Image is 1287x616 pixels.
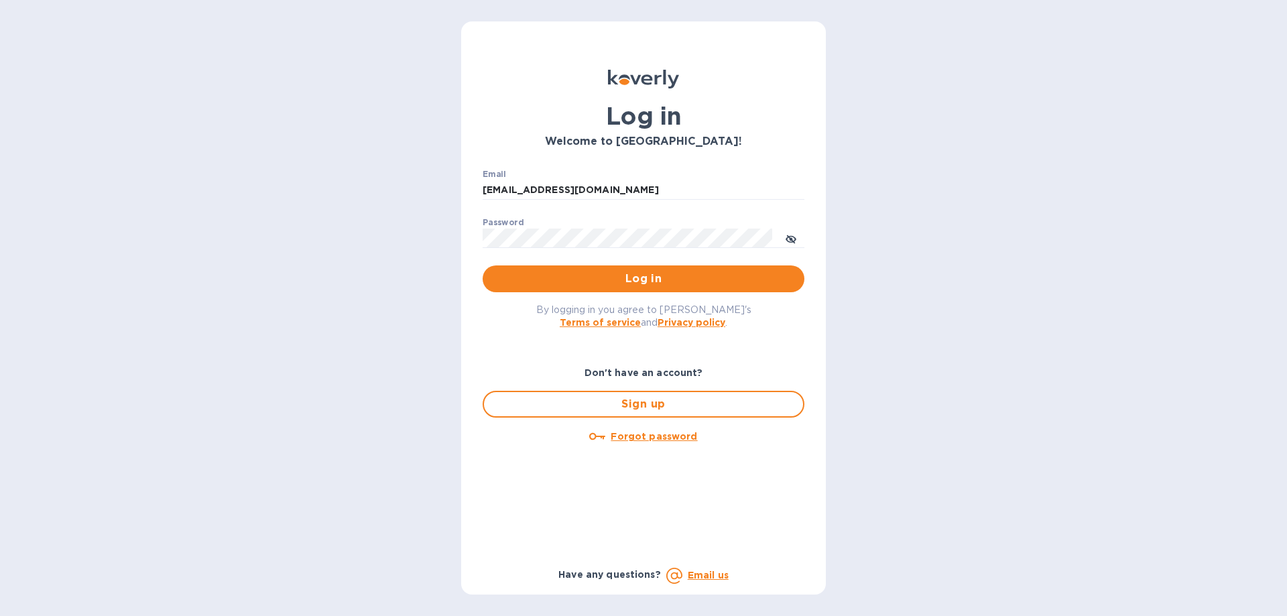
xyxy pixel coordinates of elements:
[658,317,725,328] a: Privacy policy
[493,271,794,287] span: Log in
[558,569,661,580] b: Have any questions?
[611,431,697,442] u: Forgot password
[483,135,804,148] h3: Welcome to [GEOGRAPHIC_DATA]!
[608,70,679,88] img: Koverly
[483,170,506,178] label: Email
[483,102,804,130] h1: Log in
[688,570,729,580] a: Email us
[585,367,703,378] b: Don't have an account?
[483,265,804,292] button: Log in
[483,391,804,418] button: Sign up
[536,304,751,328] span: By logging in you agree to [PERSON_NAME]'s and .
[560,317,641,328] a: Terms of service
[778,225,804,251] button: toggle password visibility
[483,219,524,227] label: Password
[495,396,792,412] span: Sign up
[483,180,804,200] input: Enter email address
